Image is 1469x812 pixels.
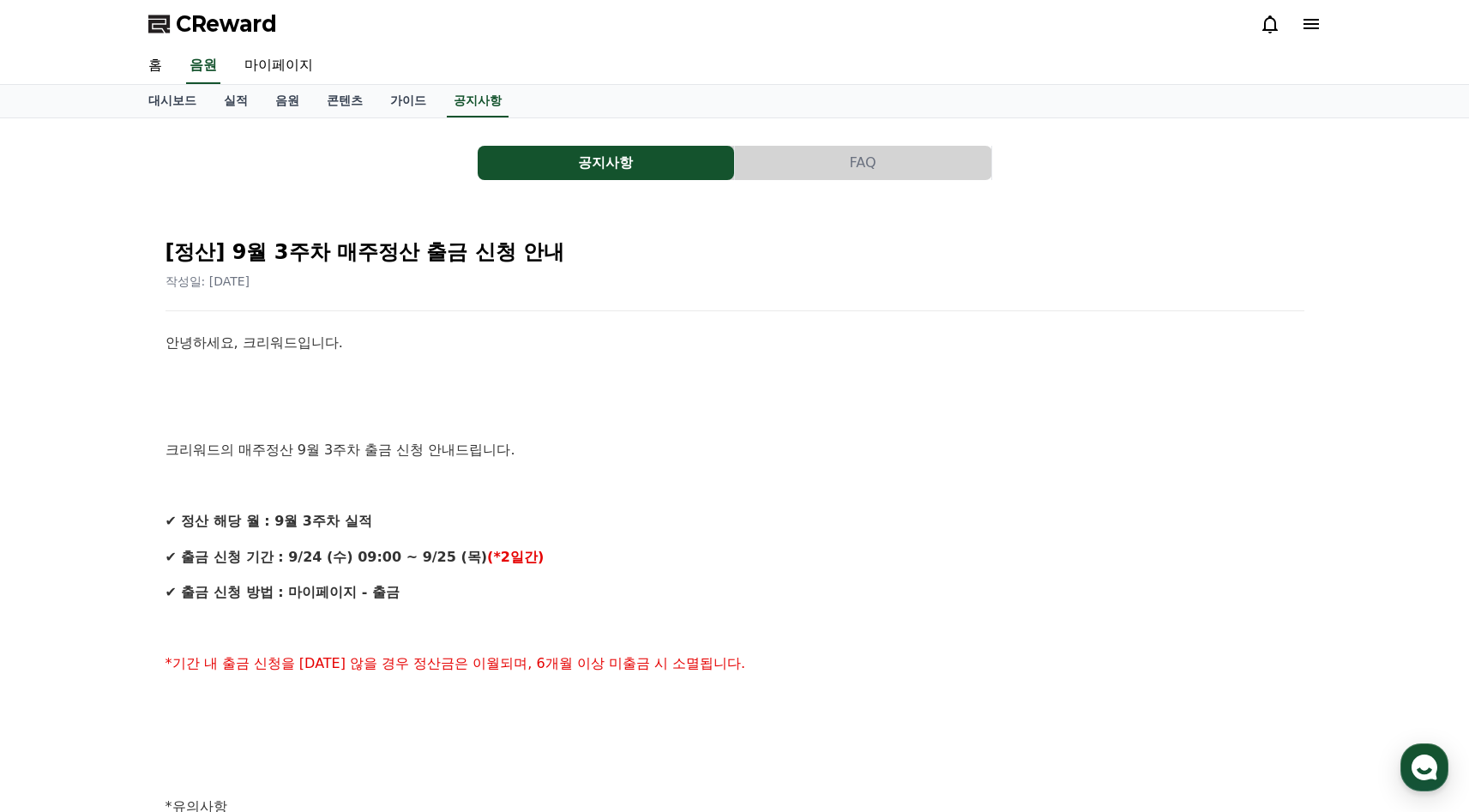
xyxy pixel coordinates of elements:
[166,274,250,288] span: 작성일: [DATE]
[166,439,1304,461] p: 크리워드의 매주정산 9월 3주차 출금 신청 안내드립니다.
[447,85,509,117] a: 공지사항
[735,146,992,180] a: FAQ
[166,584,400,600] strong: ✔ 출금 신청 방법 : 마이페이지 - 출금
[166,332,1304,354] p: 안녕하세요, 크리워드입니다.
[735,146,991,180] button: FAQ
[166,655,746,671] span: *기간 내 출금 신청을 [DATE] 않을 경우 정산금은 이월되며, 6개월 이상 미출금 시 소멸됩니다.
[135,48,176,84] a: 홈
[376,85,440,117] a: 가이드
[135,85,210,117] a: 대시보드
[210,85,262,117] a: 실적
[313,85,376,117] a: 콘텐츠
[487,549,544,565] strong: (*2일간)
[176,10,277,38] span: CReward
[262,85,313,117] a: 음원
[231,48,327,84] a: 마이페이지
[166,513,372,529] strong: ✔ 정산 해당 월 : 9월 3주차 실적
[186,48,220,84] a: 음원
[166,549,488,565] strong: ✔ 출금 신청 기간 : 9/24 (수) 09:00 ~ 9/25 (목)
[478,146,734,180] button: 공지사항
[148,10,277,38] a: CReward
[166,238,1304,266] h2: [정산] 9월 3주차 매주정산 출금 신청 안내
